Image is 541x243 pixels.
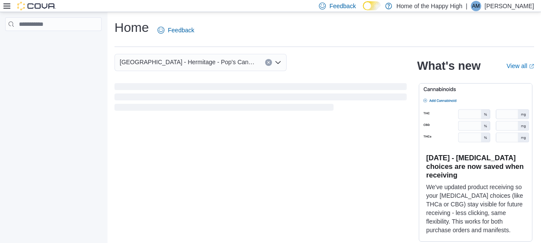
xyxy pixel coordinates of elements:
[363,1,381,10] input: Dark Mode
[17,2,56,10] img: Cova
[154,22,198,39] a: Feedback
[507,62,534,69] a: View allExternal link
[417,59,480,73] h2: What's new
[472,1,480,11] span: AM
[529,64,534,69] svg: External link
[471,1,481,11] div: Alicia Mair
[168,26,194,34] span: Feedback
[114,85,407,112] span: Loading
[120,57,257,67] span: [GEOGRAPHIC_DATA] - Hermitage - Pop's Cannabis
[396,1,462,11] p: Home of the Happy High
[329,2,356,10] span: Feedback
[114,19,149,36] h1: Home
[426,183,525,234] p: We've updated product receiving so your [MEDICAL_DATA] choices (like THCa or CBG) stay visible fo...
[275,59,281,66] button: Open list of options
[5,33,102,53] nav: Complex example
[265,59,272,66] button: Clear input
[426,153,525,179] h3: [DATE] - [MEDICAL_DATA] choices are now saved when receiving
[466,1,467,11] p: |
[485,1,534,11] p: [PERSON_NAME]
